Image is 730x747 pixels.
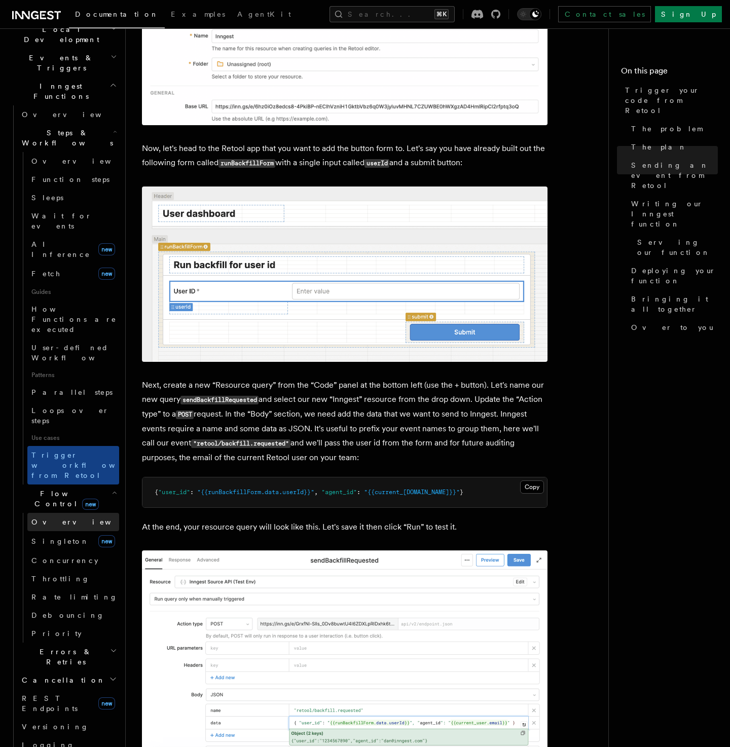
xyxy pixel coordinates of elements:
[631,142,687,152] span: The plan
[655,6,722,22] a: Sign Up
[18,643,119,671] button: Errors & Retries
[27,152,119,170] a: Overview
[434,9,449,19] kbd: ⌘K
[631,266,718,286] span: Deploying your function
[31,629,82,638] span: Priority
[27,339,119,367] a: User-defined Workflows
[627,156,718,195] a: Sending an event from Retool
[142,378,547,465] p: Next, create a new “Resource query” from the “Code” panel at the bottom left (use the + button). ...
[27,264,119,284] a: Fetchnew
[31,212,92,230] span: Wait for events
[637,237,718,257] span: Serving our function
[18,105,119,124] a: Overview
[31,305,117,333] span: How Functions are executed
[558,6,651,22] a: Contact sales
[31,194,63,202] span: Sleeps
[142,141,547,170] p: Now, let's head to the Retool app that you want to add the button form to. Let's say you have alr...
[31,537,89,545] span: Singleton
[8,77,119,105] button: Inngest Functions
[364,159,389,168] code: userId
[621,65,718,81] h4: On this page
[158,489,190,496] span: "user_id"
[627,318,718,337] a: Over to you
[18,484,119,513] button: Flow Controlnew
[627,120,718,138] a: The problem
[633,233,718,262] a: Serving our function
[517,8,541,20] button: Toggle dark mode
[22,723,89,731] span: Versioning
[18,671,119,689] button: Cancellation
[330,6,455,22] button: Search...⌘K
[8,49,119,77] button: Events & Triggers
[631,199,718,229] span: Writing our Inngest function
[31,388,113,396] span: Parallel steps
[191,439,290,448] code: "retool/backfill.requested"
[625,85,718,116] span: Trigger your code from Retool
[27,235,119,264] a: AI Inferencenew
[27,284,119,300] span: Guides
[98,243,115,255] span: new
[18,718,119,736] a: Versioning
[321,489,357,496] span: "agent_id"
[27,606,119,624] a: Debouncing
[142,186,547,362] img: Retool form screenshot
[18,124,119,152] button: Steps & Workflows
[237,10,291,18] span: AgentKit
[631,294,718,314] span: Bringing it all together
[627,290,718,318] a: Bringing it all together
[75,10,159,18] span: Documentation
[98,268,115,280] span: new
[27,367,119,383] span: Patterns
[231,3,297,27] a: AgentKit
[155,489,158,496] span: {
[31,575,90,583] span: Throttling
[27,300,119,339] a: How Functions are executed
[631,160,718,191] span: Sending an event from Retool
[460,489,463,496] span: }
[27,189,119,207] a: Sleeps
[31,451,143,479] span: Trigger workflows from Retool
[27,624,119,643] a: Priority
[18,689,119,718] a: REST Endpointsnew
[631,322,713,332] span: Over to you
[69,3,165,28] a: Documentation
[27,430,119,446] span: Use cases
[31,556,98,565] span: Concurrency
[190,489,194,496] span: :
[27,513,119,531] a: Overview
[27,531,119,551] a: Singletonnew
[27,383,119,401] a: Parallel steps
[18,152,119,484] div: Steps & Workflows
[18,489,112,509] span: Flow Control
[218,159,275,168] code: runBackfillForm
[8,53,111,73] span: Events & Triggers
[31,240,90,258] span: AI Inference
[31,611,104,619] span: Debouncing
[8,81,109,101] span: Inngest Functions
[27,207,119,235] a: Wait for events
[176,410,194,419] code: POST
[171,10,225,18] span: Examples
[621,81,718,120] a: Trigger your code from Retool
[22,110,126,119] span: Overview
[18,675,105,685] span: Cancellation
[142,520,547,534] p: At the end, your resource query will look like this. Let's save it then click “Run” to test it.
[98,697,115,709] span: new
[180,396,259,404] code: sendBackfillRequested
[27,551,119,570] a: Concurrency
[31,593,118,601] span: Rate limiting
[520,480,544,494] button: Copy
[27,570,119,588] a: Throttling
[31,270,61,278] span: Fetch
[18,647,110,667] span: Errors & Retries
[627,262,718,290] a: Deploying your function
[357,489,360,496] span: :
[18,128,113,148] span: Steps & Workflows
[165,3,231,27] a: Examples
[31,175,109,183] span: Function steps
[8,20,119,49] button: Local Development
[627,138,718,156] a: The plan
[27,401,119,430] a: Loops over steps
[82,499,99,510] span: new
[197,489,314,496] span: "{{runBackfillForm.data.userId}}"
